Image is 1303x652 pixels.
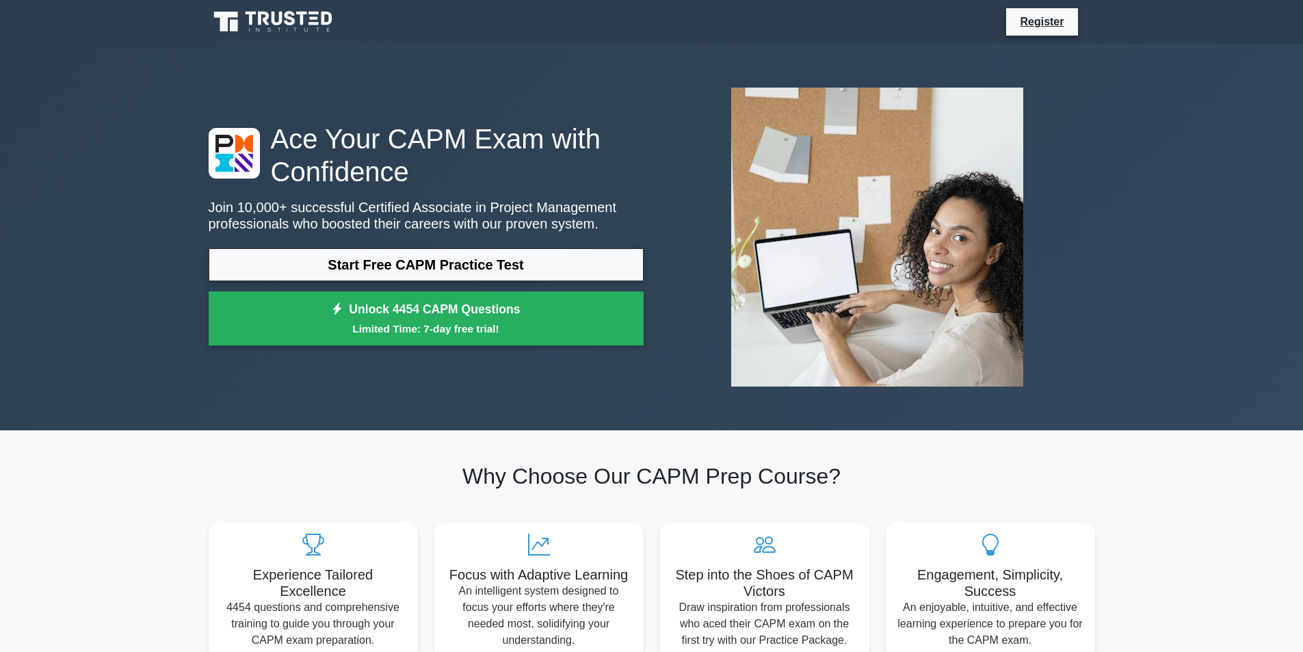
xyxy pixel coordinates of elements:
[209,463,1095,489] h2: Why Choose Our CAPM Prep Course?
[226,321,627,337] small: Limited Time: 7-day free trial!
[220,599,407,649] p: 4454 questions and comprehensive training to guide you through your CAPM exam preparation.
[897,566,1084,599] h5: Engagement, Simplicity, Success
[1012,13,1072,30] a: Register
[209,248,644,281] a: Start Free CAPM Practice Test
[671,566,858,599] h5: Step into the Shoes of CAPM Victors
[671,599,858,649] p: Draw inspiration from professionals who aced their CAPM exam on the first try with our Practice P...
[209,291,644,346] a: Unlock 4454 CAPM QuestionsLimited Time: 7-day free trial!
[220,566,407,599] h5: Experience Tailored Excellence
[445,583,633,649] p: An intelligent system designed to focus your efforts where they're needed most, solidifying your ...
[445,566,633,583] h5: Focus with Adaptive Learning
[897,599,1084,649] p: An enjoyable, intuitive, and effective learning experience to prepare you for the CAPM exam.
[209,122,644,188] h1: Ace Your CAPM Exam with Confidence
[209,199,644,232] p: Join 10,000+ successful Certified Associate in Project Management professionals who boosted their...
